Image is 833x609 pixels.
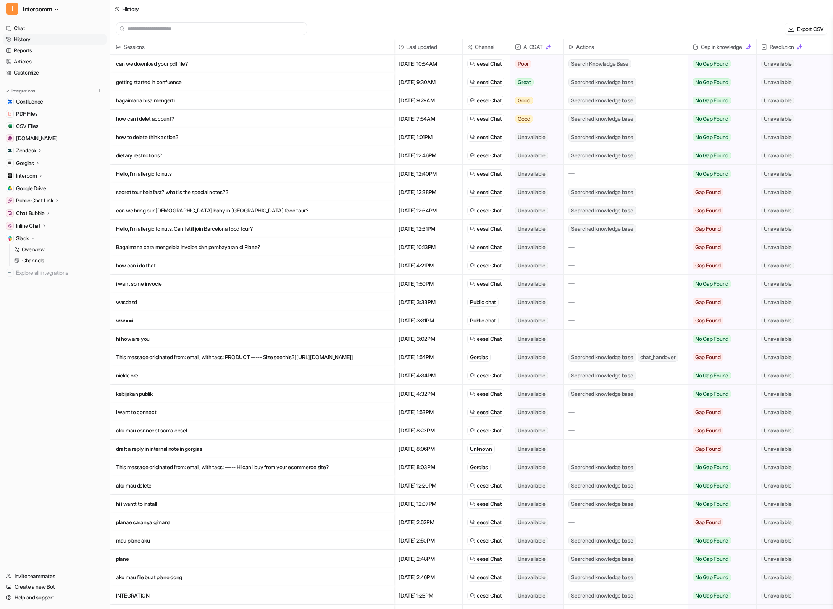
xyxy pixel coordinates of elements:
img: eeselChat [470,116,475,121]
button: No Gap Found [688,91,751,110]
span: Unavailable [761,60,794,68]
span: Unavailable [515,280,548,288]
span: [DATE] 8:06PM [397,440,459,458]
p: Inline Chat [16,222,40,230]
span: No Gap Found [693,335,731,343]
span: Unavailable [515,353,548,361]
button: No Gap Found [688,330,751,348]
span: Gap Found [693,188,723,196]
span: Unavailable [515,243,548,251]
a: eesel Chat [470,133,502,141]
span: Gap Found [693,317,723,324]
span: Unavailable [515,152,548,159]
span: Poor [515,60,531,68]
span: Unavailable [515,170,548,178]
button: Integrations [3,87,37,95]
span: Good [515,115,533,123]
p: Export CSV [797,25,824,33]
h2: Actions [576,39,594,55]
button: Gap Found [688,403,751,421]
span: No Gap Found [693,482,731,489]
button: Gap Found [688,220,751,238]
span: [DATE] 9:29AM [397,91,459,110]
a: eesel Chat [470,97,502,104]
span: eesel Chat [477,408,502,416]
span: [DATE] 1:26PM [397,586,459,605]
span: [DATE] 12:07PM [397,495,459,513]
span: AI CSAT [513,39,560,55]
span: I [6,3,18,15]
a: Channels [11,255,107,266]
span: eesel Chat [477,555,502,563]
p: Hello, I'm allergic to nuts. Can I still join Barcelona food tour? [116,220,387,238]
span: Channel [466,39,507,55]
span: [DATE] 12:38PM [397,183,459,201]
button: No Gap Found [688,146,751,165]
span: Gap Found [693,445,723,453]
span: Searched knowledge base [568,353,636,362]
span: Search Knowledge Base [568,59,631,68]
span: [DATE] 4:34PM [397,366,459,385]
a: eesel Chat [470,500,502,508]
a: Help and support [3,592,107,603]
span: No Gap Found [693,78,731,86]
div: Gap in knowledge [691,39,753,55]
img: menu_add.svg [97,88,102,94]
span: [DATE] 10:13PM [397,238,459,256]
p: dietary restrictions? [116,146,387,165]
a: eesel Chat [470,225,502,233]
span: No Gap Found [693,592,731,599]
a: CSV FilesCSV Files [3,121,107,131]
span: eesel Chat [477,573,502,581]
a: Overview [11,244,107,255]
span: Unavailable [761,317,794,324]
p: hi how are you [116,330,387,348]
a: eesel Chat [470,243,502,251]
a: eesel Chat [470,573,502,581]
span: No Gap Found [693,372,731,379]
span: CSV Files [16,122,38,130]
span: eesel Chat [477,592,502,599]
span: Unavailable [515,335,548,343]
span: No Gap Found [693,280,731,288]
button: No Gap Found [688,110,751,128]
img: Google Drive [8,186,12,191]
p: Intercom [16,172,37,180]
button: Gap Found [688,201,751,220]
p: how can i delet account? [116,110,387,128]
div: Public chat [467,316,499,325]
span: No Gap Found [693,115,731,123]
span: Unavailable [515,298,548,306]
img: eeselChat [470,171,475,177]
span: eesel Chat [477,427,502,434]
img: eeselChat [470,208,475,213]
span: No Gap Found [693,152,731,159]
span: chat_handover [638,353,678,362]
button: No Gap Found [688,586,751,605]
p: can we bring our [DEMOGRAPHIC_DATA] baby in [GEOGRAPHIC_DATA] food tour? [116,201,387,220]
span: Unavailable [515,372,548,379]
a: eesel Chat [470,537,502,544]
button: Export CSV [785,23,827,34]
p: how to delete think action? [116,128,387,146]
img: eeselChat [470,556,475,562]
span: Unavailable [761,133,794,141]
a: Reports [3,45,107,56]
div: Public chat [467,298,499,307]
button: No Gap Found [688,73,751,91]
a: Chat [3,23,107,34]
span: Unavailable [761,280,794,288]
span: Unavailable [515,225,548,233]
span: Unavailable [761,78,794,86]
span: No Gap Found [693,133,731,141]
p: kebijakan publik [116,385,387,403]
span: [DATE] 9:30AM [397,73,459,91]
span: [DATE] 2:50PM [397,531,459,550]
span: [DATE] 1:01PM [397,128,459,146]
img: Zendesk [8,148,12,153]
p: Gorgias [16,159,34,167]
button: Great [510,73,559,91]
span: [DATE] 4:32PM [397,385,459,403]
span: Gap Found [693,353,723,361]
span: No Gap Found [693,555,731,563]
